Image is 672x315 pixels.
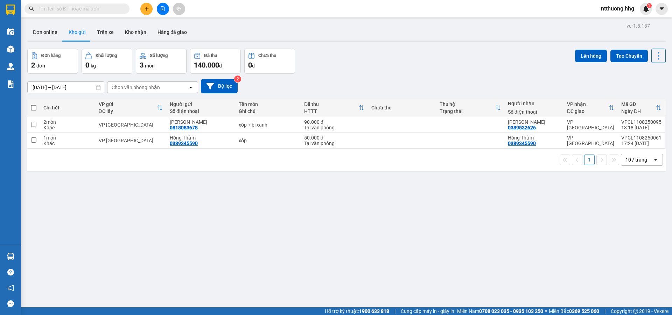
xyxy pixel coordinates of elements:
th: Toggle SortBy [563,99,618,117]
div: Ghi chú [239,108,297,114]
div: VP nhận [567,101,609,107]
div: 10 / trang [625,156,647,163]
button: aim [173,3,185,15]
button: Số lượng3món [136,49,187,74]
span: plus [144,6,149,11]
div: VP [GEOGRAPHIC_DATA] [567,135,614,146]
strong: 0708 023 035 - 0935 103 250 [479,308,543,314]
th: Toggle SortBy [95,99,166,117]
div: Số điện thoại [170,108,232,114]
div: Tấn Phát [170,119,232,125]
div: ĐC giao [567,108,609,114]
sup: 2 [234,76,241,83]
button: Đơn online [27,24,63,41]
div: ver 1.8.137 [626,22,650,30]
div: Người gửi [170,101,232,107]
span: 140.000 [194,61,219,69]
span: | [604,307,605,315]
div: Số điện thoại [508,109,560,115]
button: plus [140,3,153,15]
span: notification [7,285,14,291]
span: 1 [648,3,650,8]
div: xốp + bì xanh [239,122,297,128]
div: 0818083678 [170,125,198,130]
div: VPCL1108250061 [621,135,661,141]
button: Kho gửi [63,24,91,41]
div: Chưa thu [258,53,276,58]
div: Tại văn phòng [304,141,364,146]
div: 0389345590 [508,141,536,146]
input: Tìm tên, số ĐT hoặc mã đơn [38,5,121,13]
img: warehouse-icon [7,253,14,260]
div: Số lượng [150,53,168,58]
svg: open [188,85,194,90]
div: VP [GEOGRAPHIC_DATA] [99,122,163,128]
img: warehouse-icon [7,45,14,53]
div: Mã GD [621,101,656,107]
span: Miền Nam [457,307,543,315]
button: Đơn hàng2đơn [27,49,78,74]
img: warehouse-icon [7,63,14,70]
span: ⚪️ [545,310,547,313]
span: đơn [36,63,45,69]
span: copyright [633,309,638,314]
input: Select a date range. [28,82,104,93]
th: Toggle SortBy [301,99,368,117]
span: caret-down [659,6,665,12]
span: ntthuong.hhg [595,4,640,13]
div: Đã thu [204,53,217,58]
th: Toggle SortBy [436,99,504,117]
div: VP [GEOGRAPHIC_DATA] [567,119,614,130]
svg: open [653,157,658,163]
span: 0 [248,61,252,69]
sup: 1 [647,3,652,8]
div: 0389532626 [508,125,536,130]
div: Đã thu [304,101,359,107]
span: file-add [160,6,165,11]
div: VP gửi [99,101,157,107]
div: 17:24 [DATE] [621,141,661,146]
button: 1 [584,155,595,165]
button: Bộ lọc [201,79,238,93]
div: 2 món [43,119,91,125]
img: warehouse-icon [7,28,14,35]
div: Chưa thu [371,105,433,110]
img: icon-new-feature [643,6,649,12]
img: solution-icon [7,80,14,88]
button: Đã thu140.000đ [190,49,241,74]
span: 3 [140,61,143,69]
span: search [29,6,34,11]
div: 18:18 [DATE] [621,125,661,130]
button: Kho nhận [119,24,152,41]
span: 0 [85,61,89,69]
div: Hồng Thắm [170,135,232,141]
div: Người nhận [508,101,560,106]
div: Thu hộ [440,101,495,107]
button: Hàng đã giao [152,24,192,41]
th: Toggle SortBy [618,99,665,117]
div: Trạng thái [440,108,495,114]
button: file-add [157,3,169,15]
span: đ [252,63,255,69]
button: Khối lượng0kg [82,49,132,74]
div: Tại văn phòng [304,125,364,130]
span: question-circle [7,269,14,275]
div: Ngày ĐH [621,108,656,114]
span: món [145,63,155,69]
span: kg [91,63,96,69]
div: ĐC lấy [99,108,157,114]
strong: 0369 525 060 [569,308,599,314]
div: xốp [239,138,297,143]
div: VP [GEOGRAPHIC_DATA] [99,138,163,143]
div: 90.000 đ [304,119,364,125]
button: Tạo Chuyến [610,50,648,62]
div: VPCL1108250095 [621,119,661,125]
div: Chi tiết [43,105,91,110]
span: Hỗ trợ kỹ thuật: [325,307,389,315]
span: aim [176,6,181,11]
span: 2 [31,61,35,69]
div: HTTT [304,108,359,114]
button: Trên xe [91,24,119,41]
strong: 1900 633 818 [359,308,389,314]
button: Lên hàng [575,50,607,62]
